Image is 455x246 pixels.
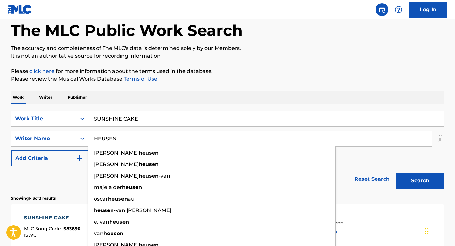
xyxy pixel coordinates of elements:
[395,6,402,13] img: help
[94,207,114,213] strong: heusen
[409,2,447,18] a: Log In
[66,91,89,104] p: Publisher
[94,184,122,190] span: majela der
[94,196,108,202] span: oscar
[425,222,429,241] div: Glisser
[114,207,171,213] span: -van [PERSON_NAME]
[437,131,444,147] img: Delete Criterion
[24,232,39,238] span: ISWC :
[11,111,444,192] form: Search Form
[94,230,103,236] span: van
[423,215,455,246] iframe: Chat Widget
[37,91,54,104] p: Writer
[29,68,54,74] a: click here
[11,44,444,52] p: The accuracy and completeness of The MLC's data is determined solely by our Members.
[24,214,81,222] div: SUNSHINE CAKE
[63,226,81,232] span: S83690
[11,91,26,104] p: Work
[11,67,444,75] p: Please for more information about the terms used in the database.
[103,230,123,236] strong: heusen
[139,173,159,179] strong: heusen
[11,75,444,83] p: Please review the Musical Works Database
[423,215,455,246] div: Widget de chat
[11,195,56,201] p: Showing 1 - 3 of 3 results
[94,219,109,225] span: e. van
[376,3,388,16] a: Public Search
[94,150,139,156] span: [PERSON_NAME]
[139,150,159,156] strong: heusen
[396,173,444,189] button: Search
[15,135,73,142] div: Writer Name
[378,6,386,13] img: search
[76,155,83,162] img: 9d2ae6d4665cec9f34b9.svg
[139,161,159,167] strong: heusen
[109,219,129,225] strong: heusen
[108,196,128,202] strong: heusen
[122,184,142,190] strong: heusen
[8,5,32,14] img: MLC Logo
[94,161,139,167] span: [PERSON_NAME]
[11,52,444,60] p: It is not an authoritative source for recording information.
[159,173,170,179] span: -van
[128,196,135,202] span: au
[11,150,88,166] button: Add Criteria
[351,172,393,186] a: Reset Search
[94,173,139,179] span: [PERSON_NAME]
[122,76,157,82] a: Terms of Use
[392,3,405,16] div: Help
[24,226,63,232] span: MLC Song Code :
[15,115,73,123] div: Work Title
[11,21,243,40] h1: The MLC Public Work Search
